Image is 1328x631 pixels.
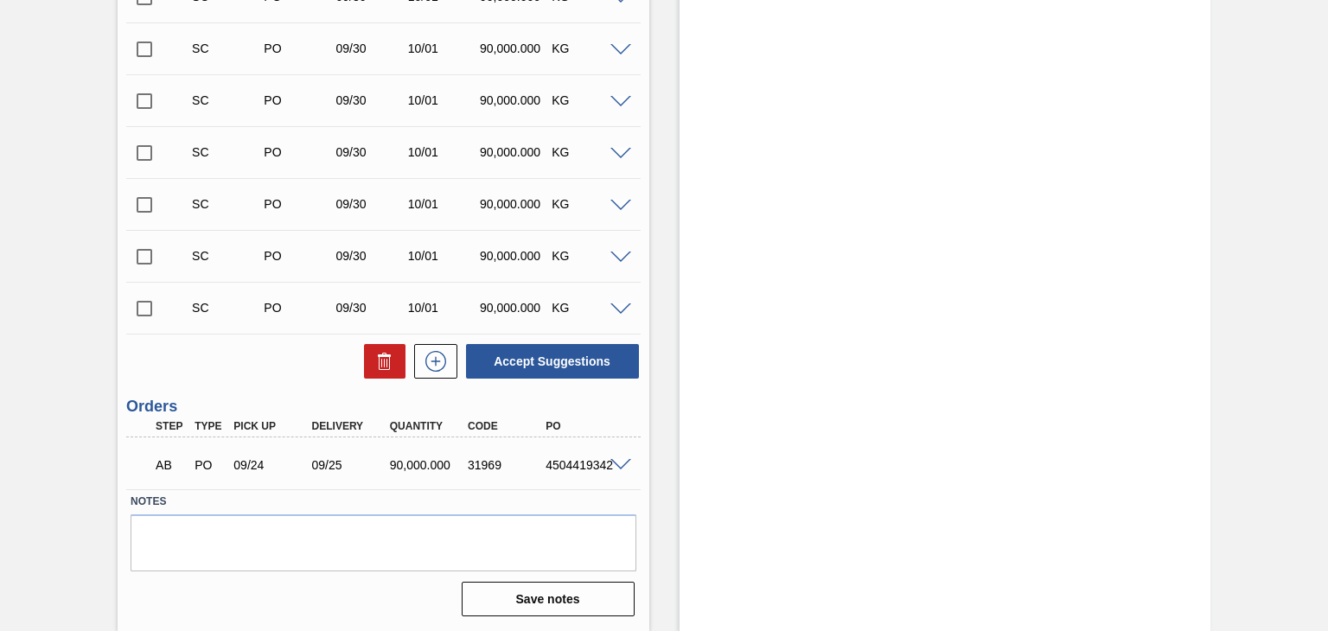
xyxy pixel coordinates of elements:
button: Accept Suggestions [466,344,639,379]
div: 10/01/2025 [404,249,482,263]
h3: Orders [126,398,640,416]
div: 90,000.000 [386,458,471,472]
div: Purchase order [190,458,229,472]
div: Code [463,420,549,432]
div: Delete Suggestions [355,344,405,379]
div: Awaiting Billing [151,446,190,484]
div: 09/30/2025 [332,301,411,315]
div: KG [547,301,626,315]
div: Suggestion Created [188,41,266,55]
div: 31969 [463,458,549,472]
div: New suggestion [405,344,457,379]
div: Suggestion Created [188,301,266,315]
label: Notes [131,489,635,514]
div: Quantity [386,420,471,432]
div: 09/24/2025 [229,458,315,472]
div: Type [190,420,229,432]
div: Suggestion Created [188,197,266,211]
div: 90,000.000 [476,93,554,107]
div: Suggestion Created [188,93,266,107]
p: AB [156,458,186,472]
div: 90,000.000 [476,301,554,315]
div: 09/30/2025 [332,197,411,211]
div: KG [547,41,626,55]
div: 4504419342 [541,458,627,472]
div: 09/30/2025 [332,145,411,159]
div: 10/01/2025 [404,41,482,55]
div: Purchase order [259,145,338,159]
div: 10/01/2025 [404,197,482,211]
div: KG [547,249,626,263]
button: Save notes [462,582,635,616]
div: Delivery [308,420,393,432]
div: PO [541,420,627,432]
div: 09/30/2025 [332,41,411,55]
div: 90,000.000 [476,145,554,159]
div: 90,000.000 [476,41,554,55]
div: 90,000.000 [476,197,554,211]
div: Purchase order [259,249,338,263]
div: 10/01/2025 [404,301,482,315]
div: 09/30/2025 [332,249,411,263]
div: Step [151,420,190,432]
div: 90,000.000 [476,249,554,263]
div: 09/30/2025 [332,93,411,107]
div: Purchase order [259,93,338,107]
div: Suggestion Created [188,249,266,263]
div: Purchase order [259,197,338,211]
div: KG [547,145,626,159]
div: Pick up [229,420,315,432]
div: KG [547,93,626,107]
div: 10/01/2025 [404,145,482,159]
div: Purchase order [259,301,338,315]
div: KG [547,197,626,211]
div: Suggestion Created [188,145,266,159]
div: 10/01/2025 [404,93,482,107]
div: Accept Suggestions [457,342,641,380]
div: Purchase order [259,41,338,55]
div: 09/25/2025 [308,458,393,472]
